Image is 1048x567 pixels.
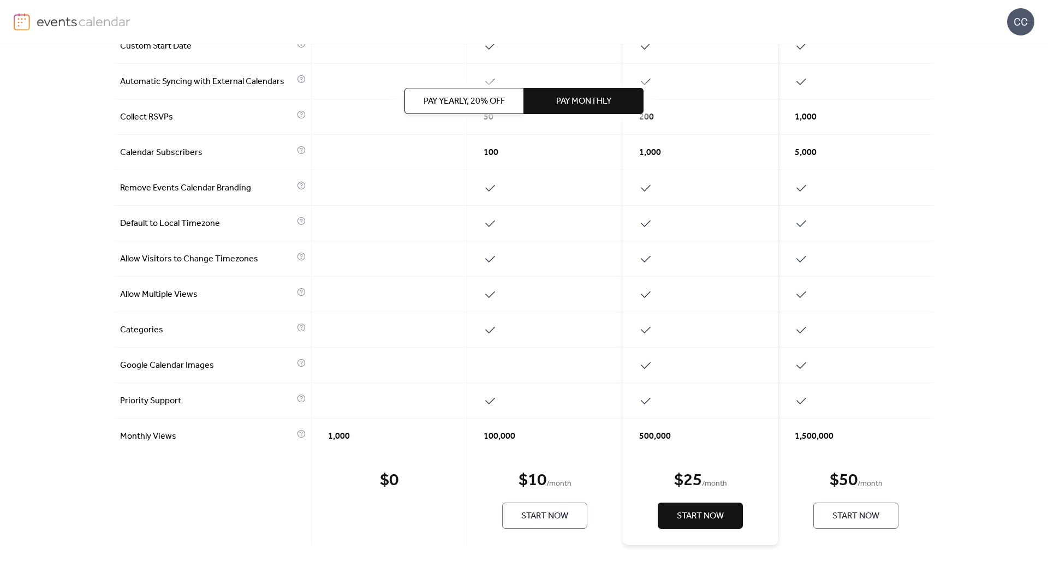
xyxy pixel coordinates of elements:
[813,503,898,529] button: Start Now
[120,111,294,124] span: Collect RSVPs
[120,324,294,337] span: Categories
[639,111,654,124] span: 200
[546,478,571,491] span: / month
[120,75,294,88] span: Automatic Syncing with External Calendars
[120,40,294,53] span: Custom Start Date
[832,510,879,523] span: Start Now
[502,503,587,529] button: Start Now
[14,13,30,31] img: logo
[484,146,498,159] span: 100
[639,430,671,443] span: 500,000
[37,13,131,29] img: logo-type
[677,510,724,523] span: Start Now
[519,470,546,492] div: $ 10
[424,95,505,108] span: Pay Yearly, 20% off
[795,111,817,124] span: 1,000
[120,359,294,372] span: Google Calendar Images
[120,395,294,408] span: Priority Support
[658,503,743,529] button: Start Now
[328,430,350,443] span: 1,000
[120,182,294,195] span: Remove Events Calendar Branding
[524,88,644,114] button: Pay Monthly
[702,478,727,491] span: / month
[674,470,702,492] div: $ 25
[795,430,833,443] span: 1,500,000
[556,95,611,108] span: Pay Monthly
[120,288,294,301] span: Allow Multiple Views
[120,146,294,159] span: Calendar Subscribers
[120,253,294,266] span: Allow Visitors to Change Timezones
[380,470,398,492] div: $ 0
[521,510,568,523] span: Start Now
[830,470,858,492] div: $ 50
[1007,8,1034,35] div: CC
[484,430,515,443] span: 100,000
[404,88,524,114] button: Pay Yearly, 20% off
[120,217,294,230] span: Default to Local Timezone
[795,146,817,159] span: 5,000
[639,146,661,159] span: 1,000
[858,478,883,491] span: / month
[120,430,294,443] span: Monthly Views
